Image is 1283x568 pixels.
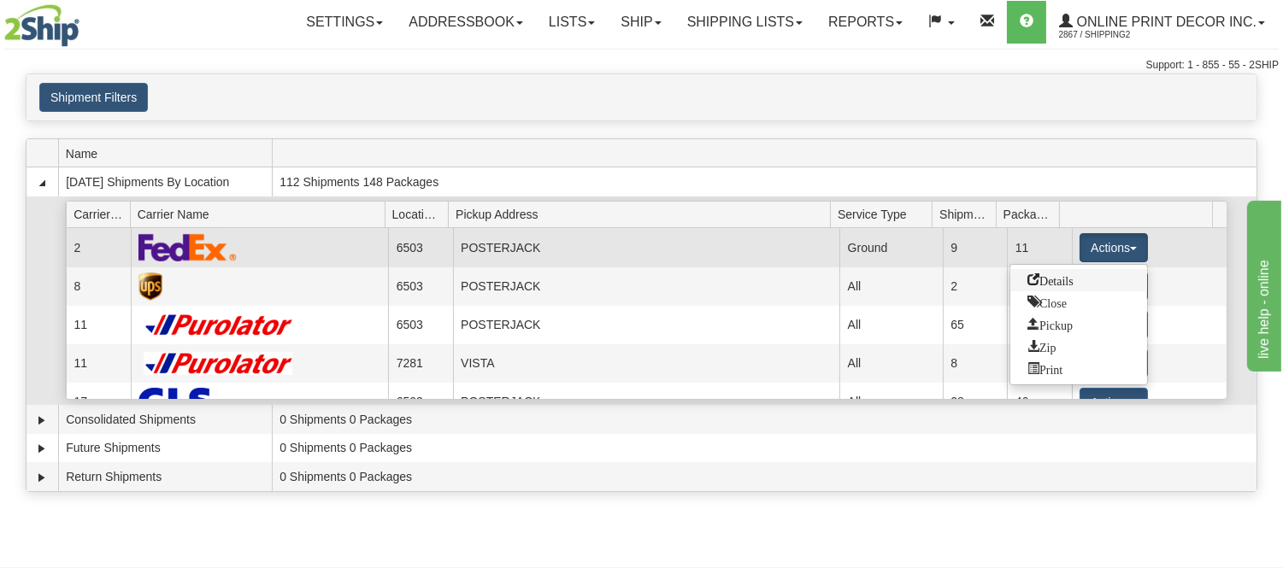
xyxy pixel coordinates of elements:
td: All [839,267,943,306]
img: UPS [138,272,162,301]
img: GLS Canada [138,388,222,416]
a: Zip and Download All Shipping Documents [1010,336,1147,358]
td: 6503 [388,267,452,306]
td: 80 [1007,306,1071,344]
td: 112 Shipments 148 Packages [272,167,1257,196]
button: Actions [1080,388,1148,417]
button: Actions [1080,233,1148,262]
td: All [839,306,943,344]
a: Settings [293,1,396,44]
td: 2 [66,228,130,266]
td: 0 Shipments 0 Packages [272,434,1257,463]
td: Future Shipments [58,434,272,463]
span: 2867 / Shipping2 [1059,26,1187,44]
td: 17 [66,383,130,421]
span: Service Type [838,201,933,227]
a: Request a carrier pickup [1010,313,1147,336]
td: VISTA [453,344,840,383]
button: Shipment Filters [39,83,148,112]
img: Purolator [138,352,300,375]
a: Reports [815,1,915,44]
td: 7281 [388,344,452,383]
span: Name [66,140,272,167]
td: 28 [943,383,1007,421]
td: POSTERJACK [453,267,840,306]
span: Shipments [939,201,996,227]
span: Packages [1003,201,1060,227]
div: live help - online [13,10,158,31]
td: Ground [839,228,943,266]
img: FedEx Express® [138,233,237,261]
iframe: chat widget [1244,196,1281,371]
span: Online Print Decor Inc. [1073,15,1257,29]
a: Lists [536,1,608,44]
a: Shipping lists [674,1,815,44]
td: 65 [943,306,1007,344]
td: 2 [943,267,1007,306]
a: Expand [33,469,50,486]
td: 11 [66,306,130,344]
td: 11 [1007,228,1071,266]
span: Print [1027,362,1062,374]
a: Print or Download All Shipping Documents in one file [1010,358,1147,380]
span: Zip [1027,340,1056,352]
td: 8 [66,267,130,306]
a: Expand [33,412,50,429]
span: Carrier Id [74,201,130,227]
td: 6503 [388,383,452,421]
a: Close this group [1010,291,1147,313]
td: 9 [1007,344,1071,383]
a: Collapse [33,174,50,191]
a: Go to Details view [1010,269,1147,291]
a: Addressbook [396,1,536,44]
a: Expand [33,440,50,457]
td: 9 [943,228,1007,266]
td: POSTERJACK [453,228,840,266]
span: Details [1027,273,1074,285]
span: Pickup Address [456,201,830,227]
a: Ship [608,1,674,44]
td: 6503 [388,228,452,266]
span: Carrier Name [138,201,385,227]
div: Support: 1 - 855 - 55 - 2SHIP [4,58,1279,73]
td: POSTERJACK [453,383,840,421]
td: All [839,344,943,383]
span: Pickup [1027,318,1073,330]
td: 0 Shipments 0 Packages [272,462,1257,491]
td: 46 [1007,383,1071,421]
span: Location Id [392,201,449,227]
span: Close [1027,296,1067,307]
td: [DATE] Shipments By Location [58,167,272,196]
td: Consolidated Shipments [58,405,272,434]
td: POSTERJACK [453,306,840,344]
td: 0 Shipments 0 Packages [272,405,1257,434]
td: All [839,383,943,421]
td: 8 [943,344,1007,383]
img: Purolator [138,313,300,337]
a: Online Print Decor Inc. 2867 / Shipping2 [1046,1,1278,44]
td: 11 [66,344,130,383]
td: Return Shipments [58,462,272,491]
td: 2 [1007,267,1071,306]
img: logo2867.jpg [4,4,79,47]
td: 6503 [388,306,452,344]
